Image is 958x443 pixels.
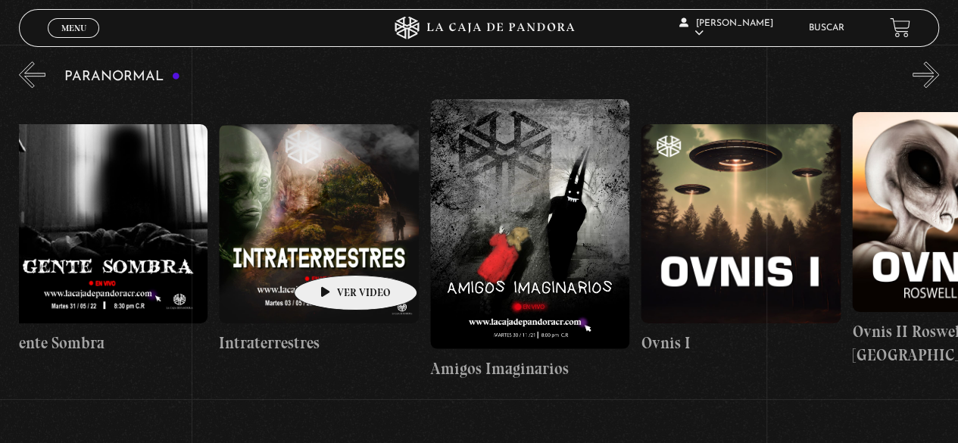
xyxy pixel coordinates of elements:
[913,61,939,88] button: Next
[64,70,180,84] h3: Paranormal
[219,99,419,380] a: Intraterrestres
[8,331,208,355] h4: Gente Sombra
[56,36,92,46] span: Cerrar
[890,17,910,38] a: View your shopping cart
[19,61,45,88] button: Previous
[430,357,630,381] h4: Amigos Imaginarios
[679,19,773,38] span: [PERSON_NAME]
[61,23,86,33] span: Menu
[219,331,419,355] h4: Intraterrestres
[641,99,841,380] a: Ovnis I
[8,99,208,380] a: Gente Sombra
[809,23,844,33] a: Buscar
[641,331,841,355] h4: Ovnis I
[430,99,630,380] a: Amigos Imaginarios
